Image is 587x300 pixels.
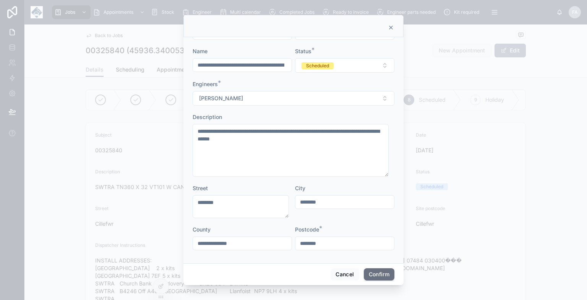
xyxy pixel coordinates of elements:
button: Confirm [364,268,394,280]
span: Description [193,114,222,120]
button: Cancel [331,268,359,280]
span: City [295,185,305,191]
span: Status [295,48,311,54]
span: Street [193,185,208,191]
div: Scheduled [306,62,329,69]
span: County [193,226,211,233]
span: Postcode [295,226,319,233]
button: Select Button [295,58,394,73]
span: Engineers [193,81,218,87]
span: Name [193,48,208,54]
span: [PERSON_NAME] [199,95,243,102]
button: Select Button [193,91,394,106]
